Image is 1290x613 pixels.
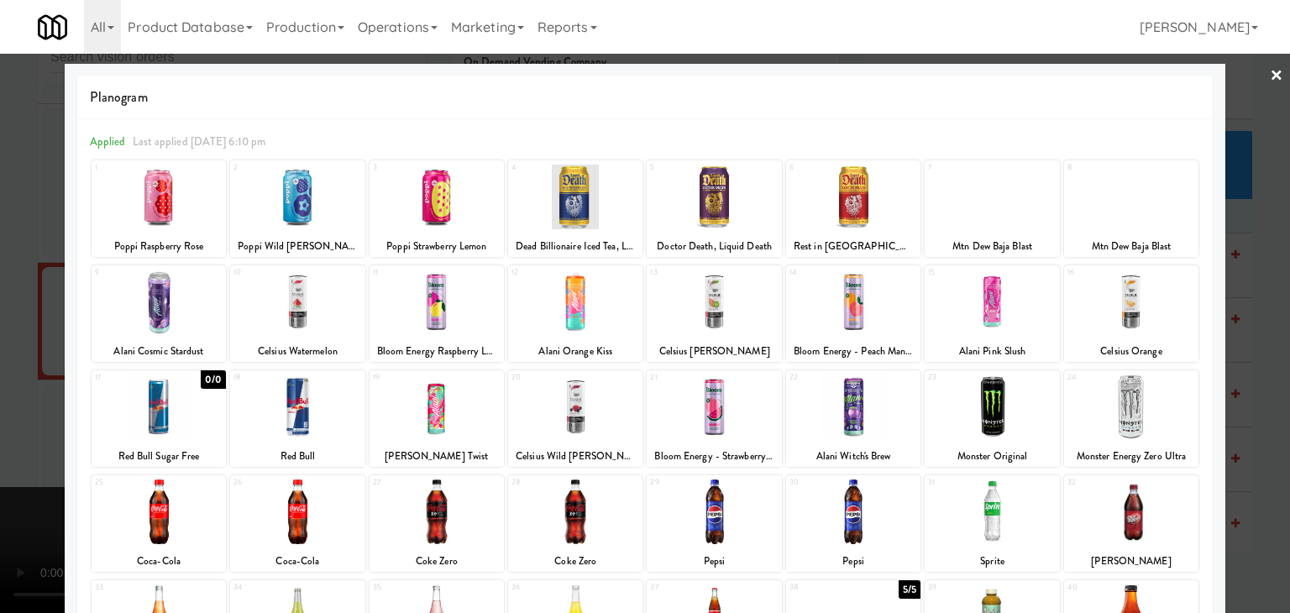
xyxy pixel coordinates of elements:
div: 5/5 [899,580,920,599]
div: Bloom Energy Raspberry Lemon [372,341,501,362]
div: 33 [95,580,159,595]
div: Alani Witch's Brew [789,446,918,467]
div: 16 [1067,265,1131,280]
div: Poppi Strawberry Lemon [370,236,504,257]
div: Poppi Raspberry Rose [92,236,226,257]
div: 27Coke Zero [370,475,504,572]
div: Monster Energy Zero Ultra [1067,446,1196,467]
div: Poppi Wild [PERSON_NAME] [230,236,364,257]
div: 40 [1067,580,1131,595]
div: 24 [1067,370,1131,385]
div: 1Poppi Raspberry Rose [92,160,226,257]
div: Alani Cosmic Stardust [94,341,223,362]
div: 18 [233,370,297,385]
div: 15 [928,265,992,280]
div: 7 [928,160,992,175]
div: 19 [373,370,437,385]
div: Celsius Orange [1064,341,1198,362]
div: Celsius Wild [PERSON_NAME] [508,446,642,467]
div: Mtn Dew Baja Blast [925,236,1059,257]
div: 25Coca-Cola [92,475,226,572]
div: 16Celsius Orange [1064,265,1198,362]
div: Alani Cosmic Stardust [92,341,226,362]
div: Mtn Dew Baja Blast [927,236,1057,257]
div: Mtn Dew Baja Blast [1064,236,1198,257]
div: 2 [233,160,297,175]
div: Mtn Dew Baja Blast [1067,236,1196,257]
div: 26 [233,475,297,490]
div: 8 [1067,160,1131,175]
div: 39 [928,580,992,595]
div: 14 [789,265,853,280]
div: Monster Original [927,446,1057,467]
div: 3Poppi Strawberry Lemon [370,160,504,257]
div: 30Pepsi [786,475,920,572]
div: Coca-Cola [230,551,364,572]
div: Coke Zero [372,551,501,572]
div: 11 [373,265,437,280]
div: 23 [928,370,992,385]
div: [PERSON_NAME] Twist [372,446,501,467]
span: Planogram [90,85,1200,110]
div: [PERSON_NAME] Twist [370,446,504,467]
div: Monster Original [925,446,1059,467]
div: 15Alani Pink Slush [925,265,1059,362]
div: 1 [95,160,159,175]
div: Rest in [GEOGRAPHIC_DATA], Liquid Death [789,236,918,257]
div: 12 [511,265,575,280]
div: 4Dead Billionaire Iced Tea, Liquid Death [508,160,642,257]
div: Poppi Wild [PERSON_NAME] [233,236,362,257]
div: 26Coca-Cola [230,475,364,572]
div: 4 [511,160,575,175]
div: Coca-Cola [92,551,226,572]
div: 11Bloom Energy Raspberry Lemon [370,265,504,362]
div: Bloom Energy - Peach Mango [789,341,918,362]
div: 5 [650,160,714,175]
div: 18Red Bull [230,370,364,467]
div: Celsius Orange [1067,341,1196,362]
div: 3 [373,160,437,175]
div: Celsius Wild [PERSON_NAME] [511,446,640,467]
div: Alani Orange Kiss [508,341,642,362]
div: 12Alani Orange Kiss [508,265,642,362]
div: Coca-Cola [94,551,223,572]
div: 9Alani Cosmic Stardust [92,265,226,362]
div: Pepsi [647,551,781,572]
div: Celsius Watermelon [233,341,362,362]
div: Red Bull Sugar Free [94,446,223,467]
div: 14Bloom Energy - Peach Mango [786,265,920,362]
div: 13Celsius [PERSON_NAME] [647,265,781,362]
div: Coca-Cola [233,551,362,572]
div: Rest in [GEOGRAPHIC_DATA], Liquid Death [786,236,920,257]
img: Micromart [38,13,67,42]
div: Bloom Energy - Strawberry Watermelon [647,446,781,467]
div: 8Mtn Dew Baja Blast [1064,160,1198,257]
div: Bloom Energy - Peach Mango [786,341,920,362]
div: Sprite [927,551,1057,572]
div: Doctor Death, Liquid Death [649,236,779,257]
div: 13 [650,265,714,280]
div: 170/0Red Bull Sugar Free [92,370,226,467]
div: [PERSON_NAME] [1067,551,1196,572]
div: Red Bull [233,446,362,467]
div: Poppi Strawberry Lemon [372,236,501,257]
div: 29Pepsi [647,475,781,572]
div: 6Rest in [GEOGRAPHIC_DATA], Liquid Death [786,160,920,257]
div: Bloom Energy - Strawberry Watermelon [649,446,779,467]
div: Pepsi [786,551,920,572]
div: 24Monster Energy Zero Ultra [1064,370,1198,467]
div: 29 [650,475,714,490]
div: [PERSON_NAME] [1064,551,1198,572]
div: 30 [789,475,853,490]
div: 32[PERSON_NAME] [1064,475,1198,572]
div: 28Coke Zero [508,475,642,572]
div: 31Sprite [925,475,1059,572]
div: 28 [511,475,575,490]
div: Celsius [PERSON_NAME] [647,341,781,362]
div: 38 [789,580,853,595]
div: Pepsi [789,551,918,572]
div: 35 [373,580,437,595]
div: Coke Zero [370,551,504,572]
div: Red Bull Sugar Free [92,446,226,467]
div: Pepsi [649,551,779,572]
